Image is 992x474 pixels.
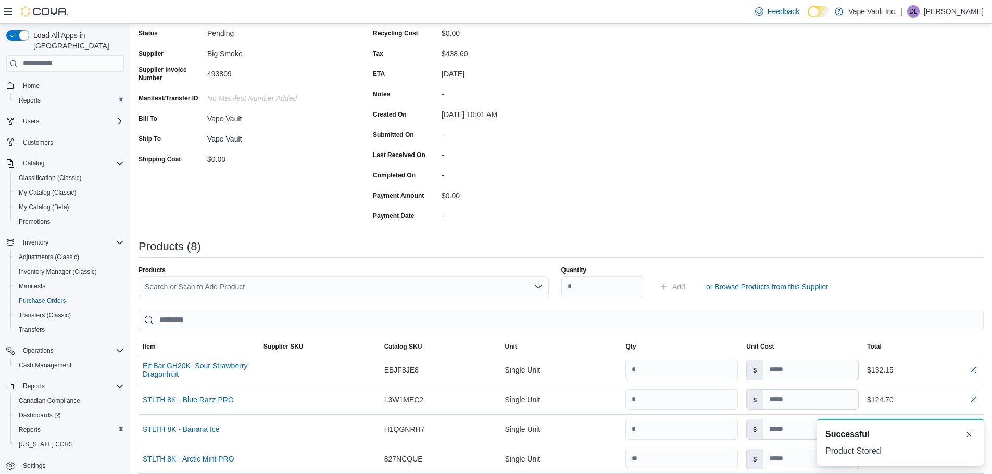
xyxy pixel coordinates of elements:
[747,360,763,380] label: $
[139,94,198,103] label: Manifest/Transfer ID
[15,265,101,278] a: Inventory Manager (Classic)
[15,359,124,371] span: Cash Management
[143,395,234,404] button: STLTH 8K - Blue Razz PRO
[15,94,124,107] span: Reports
[442,187,581,200] div: $0.00
[501,338,622,355] button: Unit
[19,188,77,197] span: My Catalog (Classic)
[808,6,830,17] input: Dark Mode
[373,151,425,159] label: Last Received On
[19,136,124,149] span: Customers
[825,445,975,457] div: Product Stored
[139,135,161,143] label: Ship To
[534,283,543,291] button: Open list of options
[373,191,424,200] label: Payment Amount
[768,6,799,17] span: Feedback
[10,422,128,437] button: Reports
[15,309,75,322] a: Transfers (Classic)
[19,236,53,249] button: Inventory
[10,308,128,323] button: Transfers (Classic)
[207,151,347,163] div: $0.00
[10,279,128,293] button: Manifests
[501,449,622,469] div: Single Unit
[139,29,158,37] label: Status
[139,240,201,253] h3: Products (8)
[23,382,45,390] span: Reports
[373,70,385,78] label: ETA
[15,424,124,436] span: Reports
[21,6,68,17] img: Cova
[442,45,581,58] div: $438.60
[2,135,128,150] button: Customers
[747,390,763,409] label: $
[2,235,128,250] button: Inventory
[10,93,128,108] button: Reports
[19,157,48,170] button: Catalog
[139,114,157,123] label: Bill To
[751,1,803,22] a: Feedback
[19,344,124,357] span: Operations
[23,82,40,90] span: Home
[139,66,203,82] label: Supplier Invoice Number
[15,324,49,336] a: Transfers
[863,338,984,355] button: Total
[207,110,347,123] div: Vape Vault
[143,425,220,433] button: STLTH 8K - Banana Ice
[19,157,124,170] span: Catalog
[263,342,304,351] span: Supplier SKU
[23,159,44,168] span: Catalog
[2,78,128,93] button: Home
[23,238,48,247] span: Inventory
[501,389,622,410] div: Single Unit
[373,171,416,180] label: Completed On
[15,409,124,421] span: Dashboards
[909,5,917,18] span: DL
[373,90,390,98] label: Notes
[15,215,55,228] a: Promotions
[2,379,128,393] button: Reports
[442,167,581,180] div: -
[15,294,70,307] a: Purchase Orders
[15,324,124,336] span: Transfers
[373,110,407,119] label: Created On
[2,458,128,473] button: Settings
[10,323,128,337] button: Transfers
[742,338,863,355] button: Unit Cost
[747,449,763,469] label: $
[10,214,128,229] button: Promotions
[848,5,897,18] p: Vape Vault Inc.
[143,455,234,463] button: STLTH 8K - Arctic Mint PRO
[139,338,259,355] button: Item
[15,172,86,184] a: Classification (Classic)
[384,453,423,465] span: 827NCQUE
[373,49,383,58] label: Tax
[10,185,128,200] button: My Catalog (Classic)
[15,294,124,307] span: Purchase Orders
[15,201,124,213] span: My Catalog (Beta)
[15,265,124,278] span: Inventory Manager (Classic)
[15,280,124,292] span: Manifests
[10,408,128,422] a: Dashboards
[384,342,422,351] span: Catalog SKU
[15,215,124,228] span: Promotions
[23,462,45,470] span: Settings
[139,49,164,58] label: Supplier
[19,344,58,357] button: Operations
[442,86,581,98] div: -
[867,342,882,351] span: Total
[15,280,49,292] a: Manifests
[15,186,124,199] span: My Catalog (Classic)
[15,251,124,263] span: Adjustments (Classic)
[10,293,128,308] button: Purchase Orders
[15,359,76,371] a: Cash Management
[442,25,581,37] div: $0.00
[561,266,587,274] label: Quantity
[2,156,128,171] button: Catalog
[19,80,44,92] a: Home
[23,138,53,147] span: Customers
[702,276,833,297] button: or Browse Products from this Supplier
[15,409,65,421] a: Dashboards
[10,200,128,214] button: My Catalog (Beta)
[384,393,423,406] span: L3W1MEC2
[139,266,166,274] label: Products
